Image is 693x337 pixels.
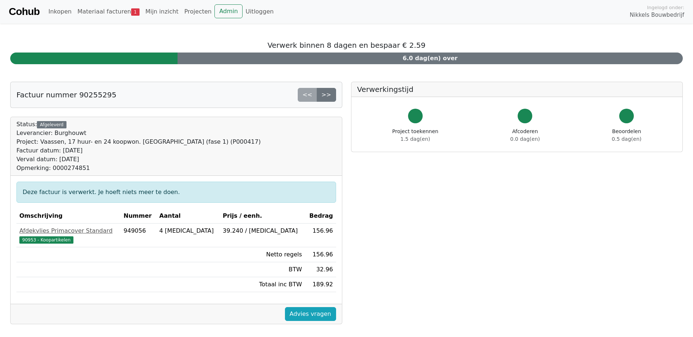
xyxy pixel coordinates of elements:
[75,4,142,19] a: Materiaal facturen1
[19,236,73,244] span: 90953 - Koopartikelen
[45,4,74,19] a: Inkopen
[16,129,261,137] div: Leverancier: Burghouwt
[16,137,261,146] div: Project: Vaassen, 17 huur- en 24 koopwon. [GEOGRAPHIC_DATA] (fase 1) (P000417)
[220,247,305,262] td: Netto regels
[243,4,277,19] a: Uitloggen
[357,85,677,94] h5: Verwerkingstijd
[612,128,641,143] div: Beoordelen
[510,128,540,143] div: Afcoderen
[392,128,438,143] div: Project toekennen
[317,88,336,102] a: >>
[305,277,336,292] td: 189.92
[214,4,243,18] a: Admin
[16,182,336,203] div: Deze factuur is verwerkt. Je hoeft niets meer te doen.
[16,120,261,173] div: Status:
[37,121,66,128] div: Afgeleverd
[156,209,220,224] th: Aantal
[305,224,336,247] td: 156.96
[142,4,182,19] a: Mijn inzicht
[131,8,140,16] span: 1
[647,4,684,11] span: Ingelogd onder:
[19,226,118,235] div: Afdekvlies Primacover Standard
[220,277,305,292] td: Totaal inc BTW
[121,209,156,224] th: Nummer
[612,136,641,142] span: 0.5 dag(en)
[159,226,217,235] div: 4 [MEDICAL_DATA]
[305,209,336,224] th: Bedrag
[305,247,336,262] td: 156.96
[630,11,684,19] span: Nikkels Bouwbedrijf
[9,3,39,20] a: Cohub
[510,136,540,142] span: 0.0 dag(en)
[285,307,336,321] a: Advies vragen
[400,136,430,142] span: 1.5 dag(en)
[223,226,302,235] div: 39.240 / [MEDICAL_DATA]
[16,155,261,164] div: Verval datum: [DATE]
[121,224,156,247] td: 949056
[16,146,261,155] div: Factuur datum: [DATE]
[16,209,121,224] th: Omschrijving
[178,53,683,64] div: 6.0 dag(en) over
[16,90,117,99] h5: Factuur nummer 90255295
[220,262,305,277] td: BTW
[220,209,305,224] th: Prijs / eenh.
[10,41,683,50] h5: Verwerk binnen 8 dagen en bespaar € 2.59
[19,226,118,244] a: Afdekvlies Primacover Standard90953 - Koopartikelen
[305,262,336,277] td: 32.96
[181,4,214,19] a: Projecten
[16,164,261,173] div: Opmerking: 0000274851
